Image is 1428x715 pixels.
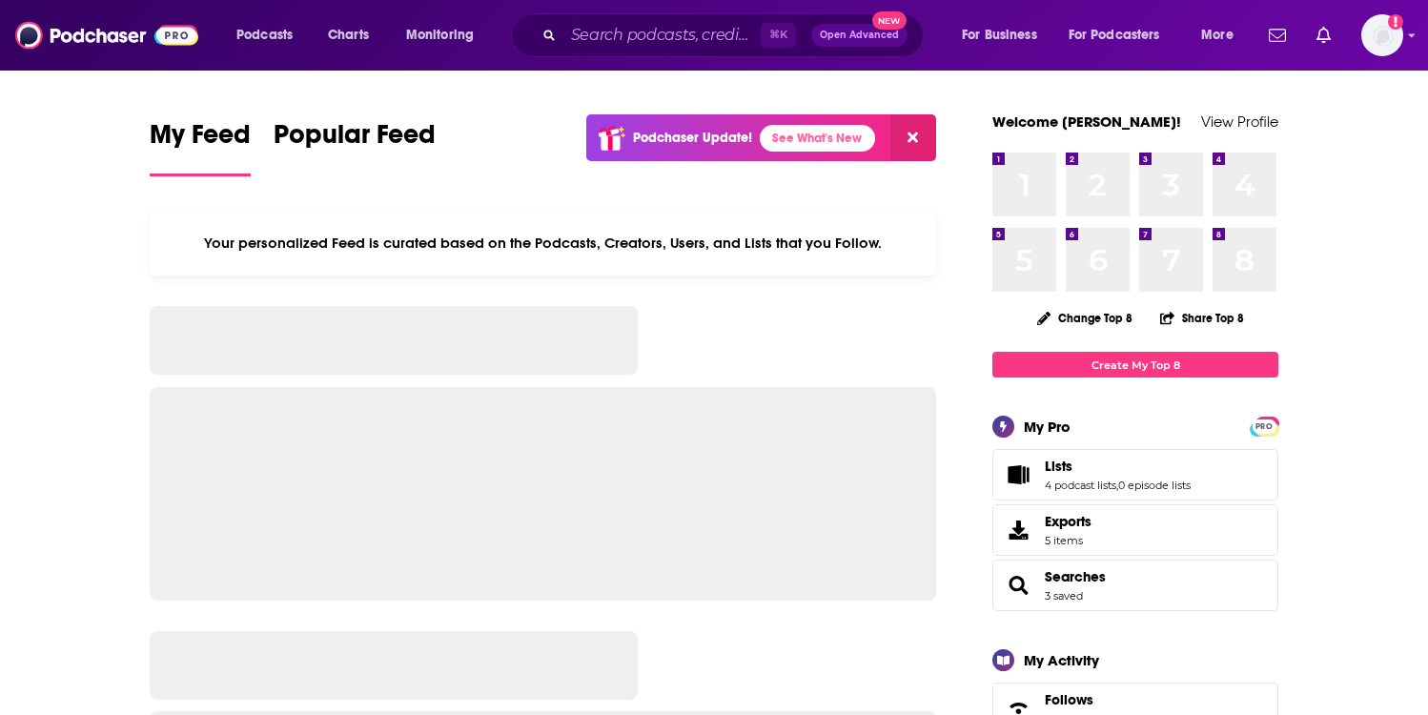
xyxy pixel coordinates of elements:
[999,461,1037,488] a: Lists
[150,118,251,162] span: My Feed
[1045,458,1072,475] span: Lists
[820,31,899,40] span: Open Advanced
[1026,306,1144,330] button: Change Top 8
[236,22,293,49] span: Podcasts
[1361,14,1403,56] img: User Profile
[1045,691,1213,708] a: Follows
[328,22,369,49] span: Charts
[1045,691,1093,708] span: Follows
[811,24,908,47] button: Open AdvancedNew
[1361,14,1403,56] button: Show profile menu
[992,504,1278,556] a: Exports
[1201,22,1234,49] span: More
[992,449,1278,500] span: Lists
[872,11,907,30] span: New
[999,572,1037,599] a: Searches
[150,211,936,276] div: Your personalized Feed is curated based on the Podcasts, Creators, Users, and Lists that you Follow.
[1116,479,1118,492] span: ,
[1045,513,1091,530] span: Exports
[274,118,436,162] span: Popular Feed
[1056,20,1188,51] button: open menu
[992,112,1181,131] a: Welcome [PERSON_NAME]!
[150,118,251,176] a: My Feed
[529,13,942,57] div: Search podcasts, credits, & more...
[1069,22,1160,49] span: For Podcasters
[1261,19,1294,51] a: Show notifications dropdown
[992,352,1278,378] a: Create My Top 8
[563,20,761,51] input: Search podcasts, credits, & more...
[992,560,1278,611] span: Searches
[1024,651,1099,669] div: My Activity
[1045,458,1191,475] a: Lists
[761,23,796,48] span: ⌘ K
[1388,14,1403,30] svg: Add a profile image
[393,20,499,51] button: open menu
[1309,19,1338,51] a: Show notifications dropdown
[316,20,380,51] a: Charts
[274,118,436,176] a: Popular Feed
[1253,419,1275,433] a: PRO
[760,125,875,152] a: See What's New
[1361,14,1403,56] span: Logged in as cmand-c
[1159,299,1245,337] button: Share Top 8
[15,17,198,53] img: Podchaser - Follow, Share and Rate Podcasts
[949,20,1061,51] button: open menu
[1045,589,1083,603] a: 3 saved
[1045,568,1106,585] a: Searches
[1024,418,1071,436] div: My Pro
[223,20,317,51] button: open menu
[633,130,752,146] p: Podchaser Update!
[1118,479,1191,492] a: 0 episode lists
[1201,112,1278,131] a: View Profile
[1188,20,1257,51] button: open menu
[962,22,1037,49] span: For Business
[1253,419,1275,434] span: PRO
[1045,534,1091,547] span: 5 items
[1045,479,1116,492] a: 4 podcast lists
[999,517,1037,543] span: Exports
[406,22,474,49] span: Monitoring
